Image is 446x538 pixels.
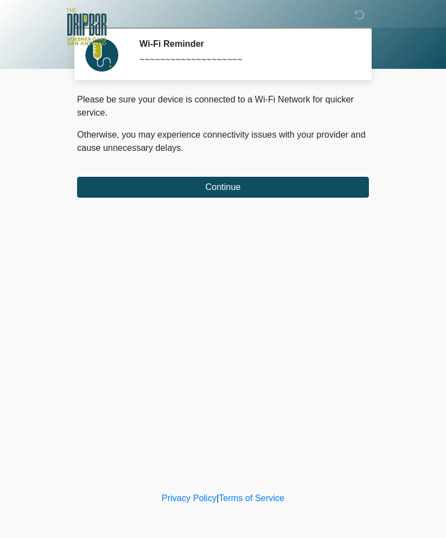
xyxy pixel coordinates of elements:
[219,493,284,503] a: Terms of Service
[139,53,352,67] div: ~~~~~~~~~~~~~~~~~~~~
[77,128,369,155] p: Otherwise, you may experience connectivity issues with your provider and cause unnecessary delays
[66,8,107,45] img: The DRIPBaR - The Strand at Huebner Oaks Logo
[77,177,369,198] button: Continue
[216,493,219,503] a: |
[162,493,217,503] a: Privacy Policy
[85,39,118,72] img: Agent Avatar
[77,93,369,119] p: Please be sure your device is connected to a Wi-Fi Network for quicker service.
[181,143,183,153] span: .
